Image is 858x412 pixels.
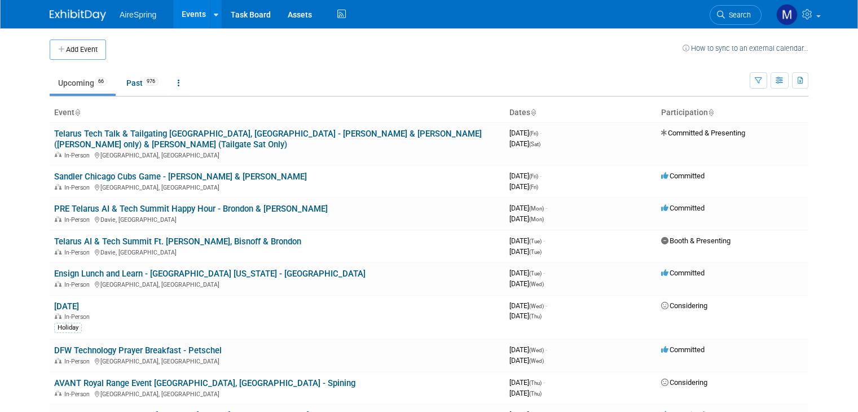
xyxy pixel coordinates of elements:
span: [DATE] [509,269,545,277]
span: [DATE] [509,378,545,387]
div: Holiday [54,323,82,333]
span: (Thu) [529,380,542,386]
span: - [545,301,547,310]
img: In-Person Event [55,216,61,222]
div: Davie, [GEOGRAPHIC_DATA] [54,214,500,223]
span: [DATE] [509,247,542,256]
img: In-Person Event [55,249,61,255]
span: Search [725,11,751,19]
span: [DATE] [509,204,547,212]
span: (Wed) [529,358,544,364]
span: (Thu) [529,313,542,319]
span: Committed [661,204,705,212]
a: How to sync to an external calendar... [683,44,808,52]
span: Considering [661,378,707,387]
img: In-Person Event [55,184,61,190]
img: In-Person Event [55,313,61,319]
span: - [540,129,542,137]
span: (Wed) [529,347,544,353]
span: [DATE] [509,345,547,354]
span: [DATE] [509,389,542,397]
img: ExhibitDay [50,10,106,21]
a: [DATE] [54,301,79,312]
span: (Fri) [529,130,538,137]
span: Considering [661,301,707,310]
a: Sort by Participation Type [708,108,714,117]
span: [DATE] [509,301,547,310]
span: (Tue) [529,270,542,277]
a: AVANT Royal Range Event [GEOGRAPHIC_DATA], [GEOGRAPHIC_DATA] - Spining [54,378,355,388]
span: 66 [95,77,107,86]
span: Committed [661,172,705,180]
span: (Tue) [529,249,542,255]
th: Event [50,103,505,122]
th: Dates [505,103,657,122]
span: (Sat) [529,141,540,147]
span: Booth & Presenting [661,236,731,245]
a: Ensign Lunch and Learn - [GEOGRAPHIC_DATA] [US_STATE] - [GEOGRAPHIC_DATA] [54,269,366,279]
img: In-Person Event [55,152,61,157]
span: Committed & Presenting [661,129,745,137]
div: Davie, [GEOGRAPHIC_DATA] [54,247,500,256]
a: DFW Technology Prayer Breakfast - Petschel [54,345,222,356]
a: Search [710,5,762,25]
span: Committed [661,345,705,354]
span: (Mon) [529,216,544,222]
button: Add Event [50,40,106,60]
span: - [545,204,547,212]
span: - [543,236,545,245]
span: (Wed) [529,281,544,287]
span: - [540,172,542,180]
span: In-Person [64,281,93,288]
div: [GEOGRAPHIC_DATA], [GEOGRAPHIC_DATA] [54,182,500,191]
span: [DATE] [509,129,542,137]
img: In-Person Event [55,358,61,363]
div: [GEOGRAPHIC_DATA], [GEOGRAPHIC_DATA] [54,150,500,159]
a: PRE Telarus AI & Tech Summit Happy Hour - Brondon & [PERSON_NAME] [54,204,328,214]
span: (Fri) [529,173,538,179]
span: In-Person [64,358,93,365]
span: AireSpring [120,10,156,19]
div: [GEOGRAPHIC_DATA], [GEOGRAPHIC_DATA] [54,389,500,398]
span: (Tue) [529,238,542,244]
span: (Thu) [529,391,542,397]
span: (Fri) [529,184,538,190]
a: Sandler Chicago Cubs Game - [PERSON_NAME] & [PERSON_NAME] [54,172,307,182]
img: Matthew Peck [776,4,798,25]
span: [DATE] [509,182,538,191]
span: Committed [661,269,705,277]
span: [DATE] [509,279,544,288]
a: Telarus Tech Talk & Tailgating [GEOGRAPHIC_DATA], [GEOGRAPHIC_DATA] - [PERSON_NAME] & [PERSON_NAM... [54,129,482,150]
a: Upcoming66 [50,72,116,94]
span: [DATE] [509,356,544,365]
img: In-Person Event [55,391,61,396]
a: Sort by Start Date [530,108,536,117]
span: [DATE] [509,214,544,223]
span: (Mon) [529,205,544,212]
span: (Wed) [529,303,544,309]
span: 976 [143,77,159,86]
span: - [545,345,547,354]
span: In-Person [64,391,93,398]
span: [DATE] [509,236,545,245]
span: In-Person [64,184,93,191]
a: Sort by Event Name [74,108,80,117]
th: Participation [657,103,808,122]
img: In-Person Event [55,281,61,287]
span: In-Person [64,249,93,256]
span: [DATE] [509,172,542,180]
a: Telarus AI & Tech Summit Ft. [PERSON_NAME], Bisnoff & Brondon [54,236,301,247]
span: In-Person [64,216,93,223]
span: In-Person [64,152,93,159]
span: [DATE] [509,139,540,148]
a: Past976 [118,72,167,94]
div: [GEOGRAPHIC_DATA], [GEOGRAPHIC_DATA] [54,356,500,365]
div: [GEOGRAPHIC_DATA], [GEOGRAPHIC_DATA] [54,279,500,288]
span: - [543,269,545,277]
span: - [543,378,545,387]
span: [DATE] [509,312,542,320]
span: In-Person [64,313,93,321]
